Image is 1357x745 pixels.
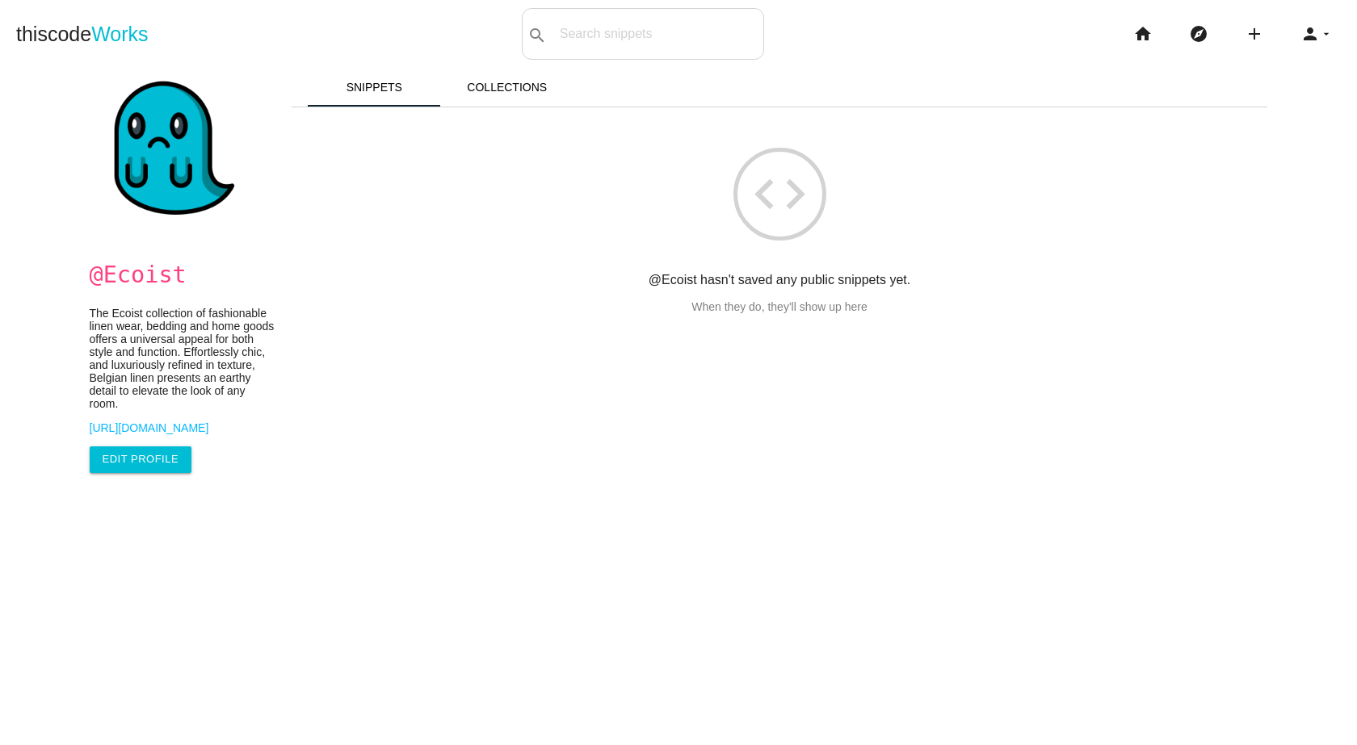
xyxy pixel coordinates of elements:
[292,300,1267,313] p: When they do, they'll show up here
[90,446,192,472] a: Edit Profile
[441,68,574,107] a: Collections
[733,148,826,241] i: code
[308,68,441,107] a: Snippets
[90,262,275,287] h1: @Ecoist
[1189,8,1208,60] i: explore
[523,9,552,59] button: search
[90,421,275,434] a: [URL][DOMAIN_NAME]
[527,10,547,61] i: search
[94,68,254,228] img: ghost-sad.png
[649,273,910,287] strong: @Ecoist hasn't saved any public snippets yet.
[1133,8,1153,60] i: home
[1320,8,1333,60] i: arrow_drop_down
[16,8,149,60] a: thiscodeWorks
[1300,8,1320,60] i: person
[90,307,275,410] p: The Ecoist collection of fashionable linen wear, bedding and home goods offers a universal appeal...
[1245,8,1264,60] i: add
[552,17,763,51] input: Search snippets
[91,23,148,45] span: Works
